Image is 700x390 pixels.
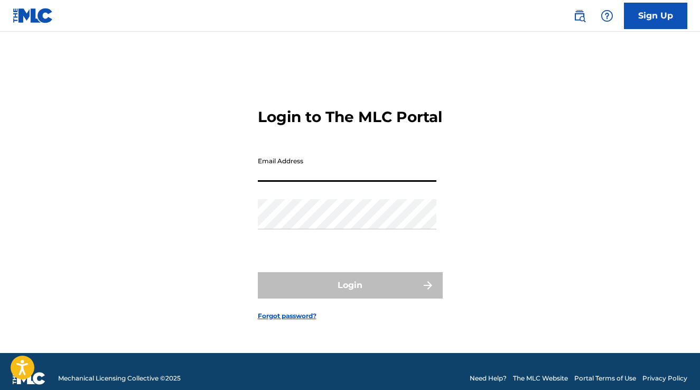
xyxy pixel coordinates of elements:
img: logo [13,372,45,385]
h3: Login to The MLC Portal [258,108,442,126]
a: Sign Up [624,3,687,29]
div: Help [596,5,618,26]
a: Privacy Policy [642,374,687,383]
iframe: Chat Widget [647,339,700,390]
a: The MLC Website [513,374,568,383]
img: MLC Logo [13,8,53,23]
a: Forgot password? [258,311,316,321]
a: Portal Terms of Use [574,374,636,383]
a: Public Search [569,5,590,26]
span: Mechanical Licensing Collective © 2025 [58,374,181,383]
img: search [573,10,586,22]
a: Need Help? [470,374,507,383]
img: help [601,10,613,22]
